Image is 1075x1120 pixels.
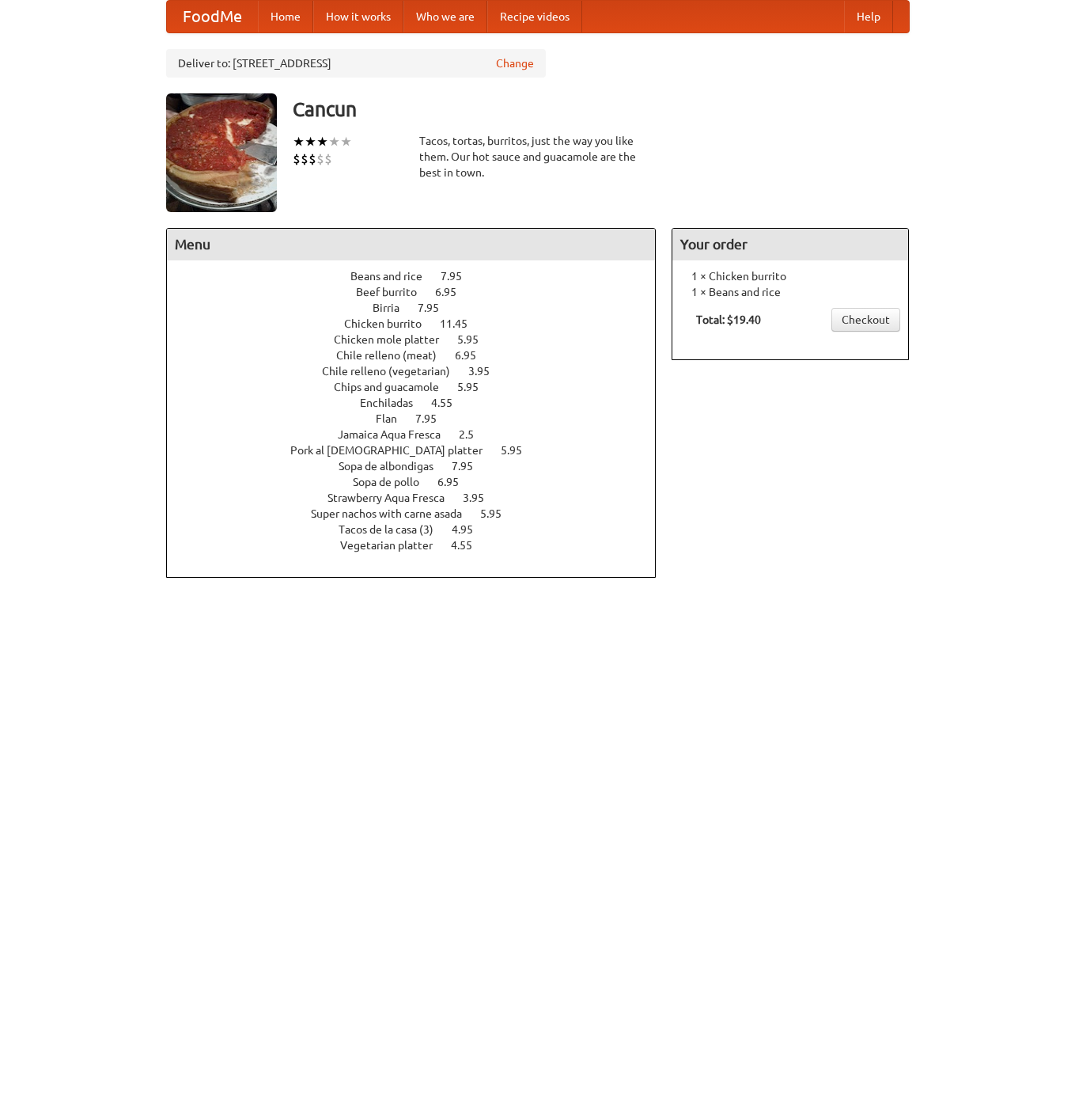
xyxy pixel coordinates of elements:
span: 11.45 [440,317,483,330]
span: 6.95 [437,476,475,488]
span: 5.95 [501,444,538,457]
span: Pork al [DEMOGRAPHIC_DATA] platter [290,444,498,457]
li: ★ [340,133,352,150]
a: Home [258,1,313,32]
a: Beef burrito 6.95 [356,286,486,298]
span: 5.95 [480,507,517,520]
span: 5.95 [457,381,494,393]
span: Beans and rice [350,270,438,283]
span: Chips and guacamole [334,381,455,393]
span: Chicken mole platter [334,333,455,346]
a: Jamaica Aqua Fresca 2.5 [338,428,503,441]
a: Who we are [403,1,487,32]
span: 7.95 [441,270,478,283]
span: Vegetarian platter [340,539,449,552]
a: Chicken mole platter 5.95 [334,333,508,346]
a: FoodMe [167,1,258,32]
span: 4.55 [431,397,468,409]
a: Super nachos with carne asada 5.95 [311,507,531,520]
span: Sopa de pollo [353,476,435,488]
li: ★ [316,133,328,150]
span: 3.95 [468,365,505,378]
span: 2.5 [459,428,490,441]
li: $ [308,150,316,168]
span: 3.95 [463,492,500,504]
a: Recipe videos [487,1,582,32]
div: Deliver to: [STREET_ADDRESS] [166,49,546,78]
span: Chicken burrito [344,317,437,330]
li: $ [293,150,301,168]
h4: Your order [672,229,908,260]
a: Tacos de la casa (3) 4.95 [339,523,502,536]
span: Beef burrito [356,286,433,298]
a: Beans and rice 7.95 [350,270,491,283]
span: Strawberry Aqua Fresca [327,492,460,504]
li: 1 × Chicken burrito [680,268,900,284]
a: Birria 7.95 [373,302,468,314]
span: 6.95 [455,349,492,362]
span: 7.95 [415,412,452,425]
a: Chile relleno (meat) 6.95 [336,349,505,362]
li: $ [301,150,308,168]
a: Chicken burrito 11.45 [344,317,497,330]
span: Flan [376,412,413,425]
li: ★ [305,133,316,150]
li: $ [316,150,324,168]
span: Tacos de la casa (3) [339,523,449,536]
a: Strawberry Aqua Fresca 3.95 [327,492,513,504]
span: Sopa de albondigas [339,460,449,473]
a: How it works [313,1,403,32]
span: 4.95 [452,523,489,536]
img: angular.jpg [166,93,277,212]
a: Sopa de pollo 6.95 [353,476,488,488]
a: Change [496,55,534,71]
li: $ [324,150,332,168]
span: Chile relleno (meat) [336,349,452,362]
a: Help [844,1,893,32]
a: Chips and guacamole 5.95 [334,381,508,393]
a: Flan 7.95 [376,412,466,425]
span: 7.95 [418,302,455,314]
a: Sopa de albondigas 7.95 [339,460,502,473]
span: Enchiladas [360,397,429,409]
li: ★ [328,133,340,150]
span: Chile relleno (vegetarian) [322,365,466,378]
a: Vegetarian platter 4.55 [340,539,502,552]
a: Checkout [831,308,900,332]
li: ★ [293,133,305,150]
div: Tacos, tortas, burritos, just the way you like them. Our hot sauce and guacamole are the best in ... [419,133,657,180]
a: Chile relleno (vegetarian) 3.95 [322,365,519,378]
span: Jamaica Aqua Fresca [338,428,456,441]
h3: Cancun [293,93,910,125]
h4: Menu [167,229,656,260]
span: Birria [373,302,415,314]
span: Super nachos with carne asada [311,507,478,520]
span: 6.95 [435,286,472,298]
a: Enchiladas 4.55 [360,397,482,409]
span: 5.95 [457,333,494,346]
span: 7.95 [452,460,489,473]
span: 4.55 [451,539,488,552]
b: Total: $19.40 [696,313,761,326]
li: 1 × Beans and rice [680,284,900,300]
a: Pork al [DEMOGRAPHIC_DATA] platter 5.95 [290,444,551,457]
